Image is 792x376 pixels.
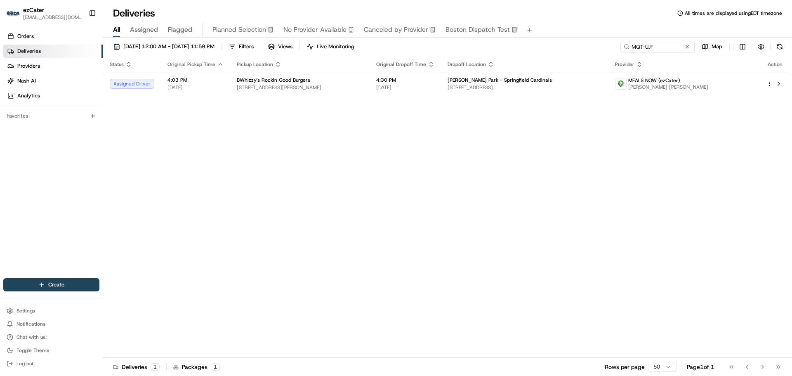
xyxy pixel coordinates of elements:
span: Views [278,43,292,50]
span: Nash AI [17,77,36,85]
p: Rows per page [605,363,645,371]
span: BWhizzy's Rockin Good Burgers [237,77,310,83]
div: Page 1 of 1 [687,363,714,371]
button: Notifications [3,318,99,330]
span: Live Monitoring [317,43,354,50]
div: 1 [151,363,160,371]
div: Packages [173,363,220,371]
button: Views [264,41,296,52]
span: [STREET_ADDRESS] [448,84,602,91]
button: Settings [3,305,99,317]
a: Deliveries [3,45,103,58]
span: Provider [615,61,634,68]
span: Dropoff Location [448,61,486,68]
span: MEALS NOW (ezCater) [628,77,680,84]
span: [PERSON_NAME] [PERSON_NAME] [628,84,708,90]
span: Pickup Location [237,61,273,68]
button: Refresh [774,41,785,52]
span: Boston Dispatch Test [445,25,510,35]
span: [PERSON_NAME] Park - Springfield Cardinals [448,77,552,83]
a: Nash AI [3,74,103,87]
button: ezCaterezCater[EMAIL_ADDRESS][DOMAIN_NAME] [3,3,85,23]
div: Action [766,61,784,68]
span: Orders [17,33,34,40]
img: ezCater [7,11,20,16]
button: Chat with us! [3,331,99,343]
a: Orders [3,30,103,43]
span: [DATE] [167,84,224,91]
div: 1 [211,363,220,371]
span: Chat with us! [16,334,47,341]
span: All times are displayed using EDT timezone [685,10,782,17]
button: Filters [225,41,257,52]
span: Notifications [16,321,45,327]
span: 4:03 PM [167,77,224,83]
span: [DATE] [376,84,434,91]
span: Canceled by Provider [364,25,428,35]
button: Create [3,278,99,291]
img: melas_now_logo.png [615,78,626,89]
a: Providers [3,59,103,73]
div: Deliveries [113,363,160,371]
span: Create [48,281,64,289]
span: Toggle Theme [16,347,49,354]
input: Type to search [620,41,695,52]
span: [STREET_ADDRESS][PERSON_NAME] [237,84,363,91]
span: Settings [16,307,35,314]
span: Flagged [168,25,192,35]
span: Providers [17,62,40,70]
a: Analytics [3,89,103,102]
button: Toggle Theme [3,345,99,356]
span: [DATE] 12:00 AM - [DATE] 11:59 PM [123,43,214,50]
h1: Deliveries [113,7,155,20]
button: [EMAIL_ADDRESS][DOMAIN_NAME] [23,14,82,21]
span: Map [712,43,722,50]
button: Map [698,41,726,52]
span: Log out [16,360,33,367]
span: Planned Selection [212,25,266,35]
span: Original Pickup Time [167,61,215,68]
span: All [113,25,120,35]
span: Status [110,61,124,68]
span: Analytics [17,92,40,99]
span: No Provider Available [283,25,346,35]
button: ezCater [23,6,44,14]
span: Assigned [130,25,158,35]
span: Filters [239,43,254,50]
button: [DATE] 12:00 AM - [DATE] 11:59 PM [110,41,218,52]
span: 4:30 PM [376,77,434,83]
div: Favorites [3,109,99,123]
span: Deliveries [17,47,41,55]
button: Live Monitoring [303,41,358,52]
span: Original Dropoff Time [376,61,426,68]
button: Log out [3,358,99,369]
